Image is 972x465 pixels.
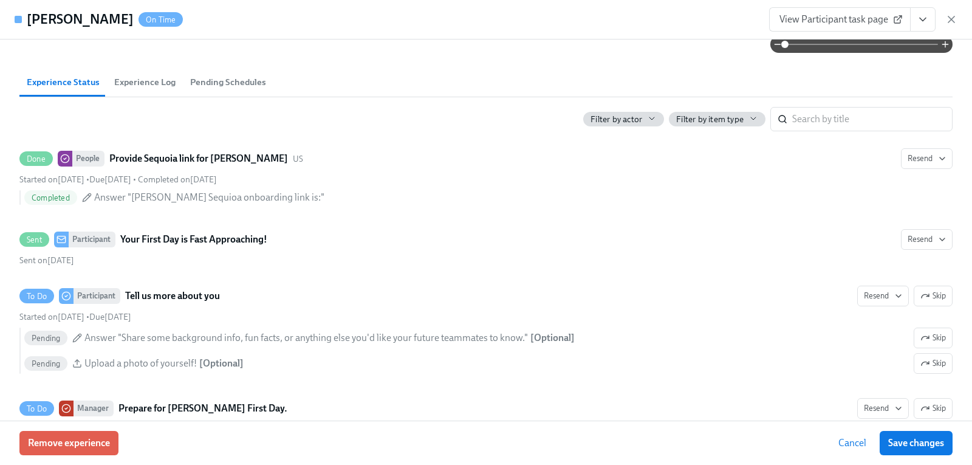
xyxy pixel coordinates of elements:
button: To DoParticipantTell us more about youResendSkipStarted on[DATE] •Due[DATE] PendingAnswer "Share ... [914,328,953,348]
span: Pending [24,359,67,368]
span: Answer "Share some background info, fun facts, or anything else you'd like your future teammates ... [84,331,528,345]
div: • [19,311,131,323]
input: Search by title [792,107,953,131]
button: To DoParticipantTell us more about youSkipStarted on[DATE] •Due[DATE] PendingAnswer "Share some b... [857,286,909,306]
strong: Tell us more about you [125,289,220,303]
div: People [72,151,104,167]
span: To Do [19,292,54,301]
span: Resend [864,290,902,302]
span: Pending Schedules [190,75,266,89]
span: Saturday, August 23rd 2025, 9:01 am [19,174,84,185]
div: [ Optional ] [199,357,244,370]
span: Thursday, August 28th 2025, 3:41 pm [19,312,84,322]
span: On Time [139,15,183,24]
span: This task uses the "US" audience [293,153,303,165]
div: [ Optional ] [530,331,575,345]
strong: Provide Sequoia link for [PERSON_NAME] [109,151,288,166]
span: Save changes [888,437,944,449]
div: • • [19,174,217,185]
span: Remove experience [28,437,110,449]
span: Sunday, August 31st 2025, 9:00 am [89,312,131,322]
button: Remove experience [19,431,118,455]
span: Resend [864,402,902,415]
h4: [PERSON_NAME] [27,10,134,29]
span: View Participant task page [779,13,900,26]
span: Upload a photo of yourself! [84,357,197,370]
span: Skip [920,290,946,302]
div: Participant [69,232,115,247]
span: To Do [19,404,54,413]
span: Answer "[PERSON_NAME] Sequioa onboarding link is:" [94,191,324,204]
span: Cancel [838,437,866,449]
strong: Your First Day is Fast Approaching! [120,232,267,247]
button: Filter by actor [583,112,664,126]
button: To DoParticipantTell us more about youResendStarted on[DATE] •Due[DATE] PendingAnswer "Share some... [914,286,953,306]
span: Monday, August 25th 2025, 9:00 am [89,174,131,185]
span: Skip [920,332,946,344]
span: Experience Status [27,75,100,89]
span: Experience Log [114,75,176,89]
button: To DoManagerPrepare for [PERSON_NAME] First Day.ResendStarted on[DATE] •Due[DATE] PendingConfirm ... [914,398,953,419]
button: Save changes [880,431,953,455]
button: DonePeopleProvide Sequoia link for [PERSON_NAME]USStarted on[DATE] •Due[DATE] • Completed on[DATE... [901,148,953,169]
div: Participant [74,288,120,304]
button: View task page [910,7,936,32]
button: To DoParticipantTell us more about youResendSkipStarted on[DATE] •Due[DATE] PendingAnswer "Share ... [914,353,953,374]
a: View Participant task page [769,7,911,32]
span: Thursday, August 28th 2025, 3:41 pm [19,255,74,266]
button: SentParticipantYour First Day is Fast Approaching!Sent on[DATE] [901,229,953,250]
span: Resend [908,233,946,246]
button: To DoManagerPrepare for [PERSON_NAME] First Day.SkipStarted on[DATE] •Due[DATE] PendingConfirm I ... [857,398,909,419]
div: Manager [74,401,114,416]
span: Pending [24,334,67,343]
span: Skip [920,402,946,415]
span: Resend [908,153,946,165]
span: Done [19,154,53,164]
span: Skip [920,357,946,370]
button: Filter by item type [669,112,765,126]
span: Sent [19,235,49,244]
button: Cancel [830,431,875,455]
span: Filter by item type [676,114,744,125]
span: Completed [24,193,77,202]
span: Thursday, August 28th 2025, 10:33 am [138,174,217,185]
strong: Prepare for [PERSON_NAME] First Day. [118,401,287,416]
span: Filter by actor [590,114,642,125]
